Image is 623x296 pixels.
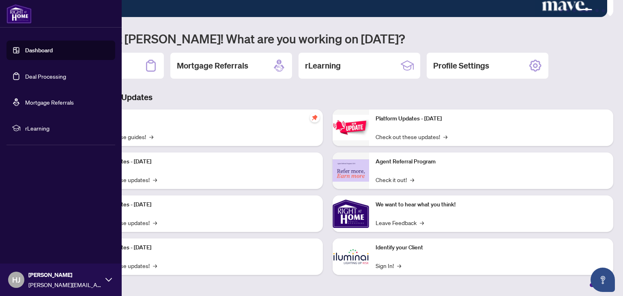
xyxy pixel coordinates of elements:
[397,261,401,270] span: →
[153,175,157,184] span: →
[443,132,447,141] span: →
[25,47,53,54] a: Dashboard
[12,274,20,285] span: HJ
[376,243,607,252] p: Identify your Client
[153,218,157,227] span: →
[42,92,613,103] h3: Brokerage & Industry Updates
[85,114,316,123] p: Self-Help
[602,9,605,12] button: 6
[376,132,447,141] a: Check out these updates!→
[305,60,341,71] h2: rLearning
[333,159,369,182] img: Agent Referral Program
[333,115,369,140] img: Platform Updates - June 23, 2025
[85,243,316,252] p: Platform Updates - [DATE]
[376,157,607,166] p: Agent Referral Program
[333,195,369,232] img: We want to hear what you think!
[376,218,424,227] a: Leave Feedback→
[28,270,101,279] span: [PERSON_NAME]
[579,9,592,12] button: 4
[25,73,66,80] a: Deal Processing
[433,60,489,71] h2: Profile Settings
[25,99,74,106] a: Mortgage Referrals
[410,175,414,184] span: →
[591,268,615,292] button: Open asap
[376,175,414,184] a: Check it out!→
[42,31,613,46] h1: Welcome back [PERSON_NAME]! What are you working on [DATE]?
[28,280,101,289] span: [PERSON_NAME][EMAIL_ADDRESS][DOMAIN_NAME]
[149,132,153,141] span: →
[85,200,316,209] p: Platform Updates - [DATE]
[85,157,316,166] p: Platform Updates - [DATE]
[25,124,110,133] span: rLearning
[560,9,563,12] button: 1
[573,9,576,12] button: 3
[310,113,320,122] span: pushpin
[376,200,607,209] p: We want to hear what you think!
[376,114,607,123] p: Platform Updates - [DATE]
[420,218,424,227] span: →
[177,60,248,71] h2: Mortgage Referrals
[333,238,369,275] img: Identify your Client
[566,9,569,12] button: 2
[153,261,157,270] span: →
[6,4,32,24] img: logo
[595,9,599,12] button: 5
[376,261,401,270] a: Sign In!→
